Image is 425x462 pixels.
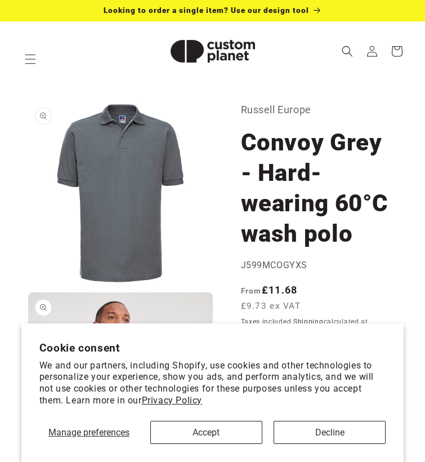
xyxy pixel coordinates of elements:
a: Privacy Policy [142,395,202,406]
strong: £11.68 [241,284,298,296]
span: £9.73 ex VAT [241,300,301,313]
p: We and our partners, including Shopify, use cookies and other technologies to personalize your ex... [39,360,386,407]
a: Shipping [293,318,324,326]
button: Accept [150,421,262,444]
img: Custom Planet [156,26,269,77]
span: Looking to order a single item? Use our design tool [104,6,309,15]
h2: Cookie consent [39,341,386,354]
p: Russell Europe [241,101,397,119]
button: Manage preferences [39,421,139,444]
a: Custom Planet [152,21,273,81]
div: Taxes included. calculated at checkout. [241,316,397,339]
summary: Menu [18,47,43,72]
span: J599MCOGYXS [241,260,308,270]
span: From [241,286,262,295]
span: Manage preferences [48,427,129,438]
summary: Search [335,39,360,64]
iframe: Chat Widget [369,408,425,462]
button: Decline [274,421,386,444]
h1: Convoy Grey - Hard-wearing 60°C wash polo [241,127,397,249]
